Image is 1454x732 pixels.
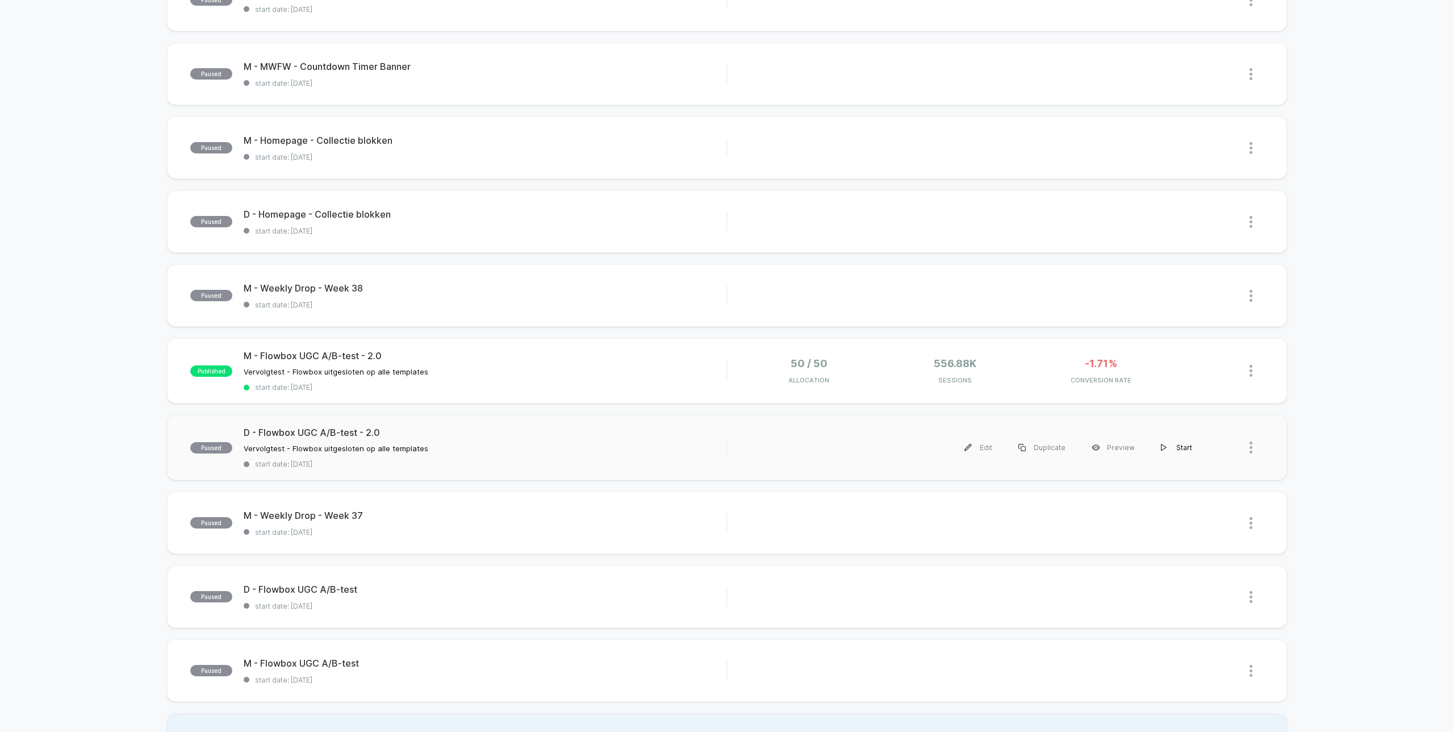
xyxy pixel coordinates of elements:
[1161,444,1167,451] img: menu
[788,376,829,384] span: Allocation
[1250,216,1252,228] img: close
[190,68,232,80] span: paused
[190,591,232,602] span: paused
[1250,68,1252,80] img: close
[951,435,1005,460] div: Edit
[1250,142,1252,154] img: close
[244,350,726,361] span: M - Flowbox UGC A/B-test - 2.0
[190,665,232,676] span: paused
[190,290,232,301] span: paused
[244,383,726,392] span: start date: [DATE]
[244,135,726,146] span: M - Homepage - Collectie blokken
[1250,591,1252,603] img: close
[244,602,726,610] span: start date: [DATE]
[1079,435,1148,460] div: Preview
[244,427,726,438] span: D - Flowbox UGC A/B-test - 2.0
[190,365,232,377] span: published
[244,282,726,294] span: M - Weekly Drop - Week 38
[1031,376,1171,384] span: CONVERSION RATE
[1018,444,1026,451] img: menu
[244,301,726,309] span: start date: [DATE]
[1250,442,1252,454] img: close
[791,357,828,369] span: 50 / 50
[1085,357,1117,369] span: -1.71%
[244,528,726,536] span: start date: [DATE]
[244,460,726,468] span: start date: [DATE]
[244,79,726,88] span: start date: [DATE]
[244,584,726,595] span: D - Flowbox UGC A/B-test
[1005,435,1079,460] div: Duplicate
[1250,517,1252,529] img: close
[244,676,726,684] span: start date: [DATE]
[1250,665,1252,677] img: close
[244,658,726,669] span: M - Flowbox UGC A/B-test
[1250,365,1252,377] img: close
[964,444,972,451] img: menu
[934,357,976,369] span: 556.88k
[244,5,726,14] span: start date: [DATE]
[244,227,726,235] span: start date: [DATE]
[190,442,232,454] span: paused
[244,209,726,220] span: D - Homepage - Collectie blokken
[244,444,428,453] span: Vervolgtest - Flowbox uitgesloten op alle templates
[244,510,726,521] span: M - Weekly Drop - Week 37
[885,376,1025,384] span: Sessions
[190,216,232,227] span: paused
[1148,435,1205,460] div: Start
[244,61,726,72] span: M - MWFW - Countdown Timer Banner
[1250,290,1252,302] img: close
[244,367,428,376] span: Vervolgtest - Flowbox uitgesloten op alle templates
[244,153,726,161] span: start date: [DATE]
[190,142,232,153] span: paused
[190,517,232,529] span: paused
